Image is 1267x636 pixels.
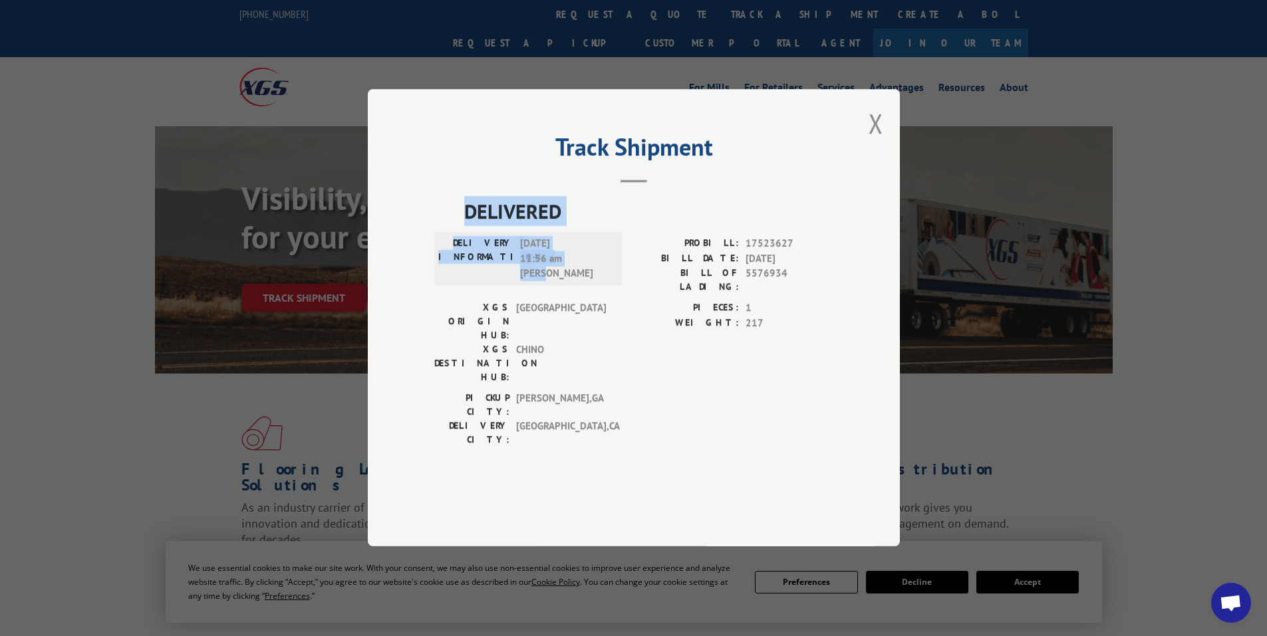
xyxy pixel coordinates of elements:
[746,301,833,316] span: 1
[746,316,833,331] span: 217
[434,419,509,447] label: DELIVERY CITY:
[434,301,509,343] label: XGS ORIGIN HUB:
[520,237,610,282] span: [DATE] 11:56 am [PERSON_NAME]
[516,343,606,385] span: CHINO
[634,316,739,331] label: WEIGHT:
[634,237,739,252] label: PROBILL:
[516,391,606,419] span: [PERSON_NAME] , GA
[434,391,509,419] label: PICKUP CITY:
[746,251,833,266] span: [DATE]
[434,138,833,163] h2: Track Shipment
[1211,583,1251,623] div: Open chat
[634,301,739,316] label: PIECES:
[438,237,513,282] label: DELIVERY INFORMATION:
[516,301,606,343] span: [GEOGRAPHIC_DATA]
[634,251,739,266] label: BILL DATE:
[434,343,509,385] label: XGS DESTINATION HUB:
[746,237,833,252] span: 17523627
[869,106,883,141] button: Close modal
[516,419,606,447] span: [GEOGRAPHIC_DATA] , CA
[746,266,833,294] span: 5576934
[464,197,833,227] span: DELIVERED
[634,266,739,294] label: BILL OF LADING:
